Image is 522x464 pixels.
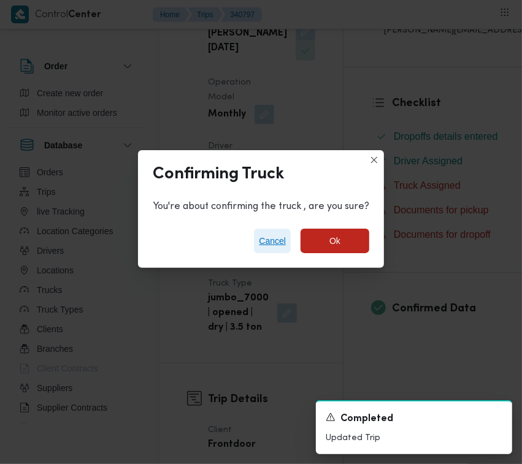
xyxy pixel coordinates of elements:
[367,153,382,167] button: Closes this modal window
[326,432,502,444] p: Updated Trip
[153,199,369,214] p: You're about confirming the truck , are you sure?
[329,234,340,248] span: Ok
[153,165,284,184] div: Confirming Truck
[340,412,393,427] span: Completed
[326,411,502,427] div: Notification
[259,234,286,248] span: Cancel
[301,229,369,253] button: Ok
[254,229,291,253] button: Cancel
